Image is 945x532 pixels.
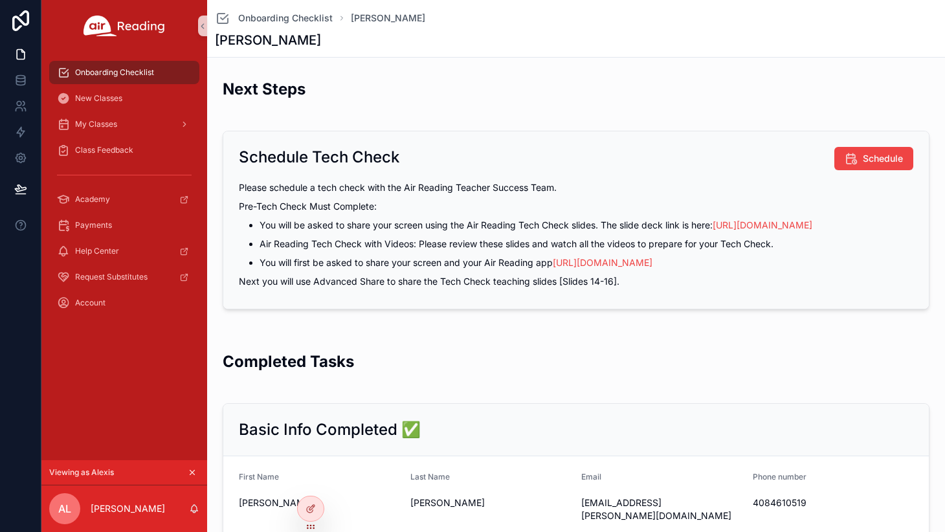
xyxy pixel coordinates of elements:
span: Onboarding Checklist [238,12,333,25]
a: New Classes [49,87,199,110]
img: App logo [83,16,165,36]
div: scrollable content [41,52,207,331]
a: Onboarding Checklist [215,10,333,26]
h1: [PERSON_NAME] [215,31,321,49]
p: You will be asked to share your screen using the Air Reading Tech Check slides. The slide deck li... [260,218,913,232]
h2: Completed Tasks [223,351,354,372]
span: AL [58,501,71,516]
h2: Next Steps [223,78,306,100]
span: [EMAIL_ADDRESS][PERSON_NAME][DOMAIN_NAME] [581,496,742,522]
span: [PERSON_NAME] [410,496,572,509]
h2: Basic Info Completed ✅ [239,419,421,440]
span: Account [75,298,106,308]
span: My Classes [75,119,117,129]
a: Academy [49,188,199,211]
p: [PERSON_NAME] [91,502,165,515]
a: My Classes [49,113,199,136]
span: [PERSON_NAME] [239,496,400,509]
a: [PERSON_NAME] [351,12,425,25]
a: Account [49,291,199,315]
p: Please schedule a tech check with the Air Reading Teacher Success Team. [239,181,913,194]
span: Viewing as Alexis [49,467,114,478]
p: You will first be asked to share your screen and your Air Reading app [260,256,913,269]
span: Request Substitutes [75,272,148,282]
a: [URL][DOMAIN_NAME] [713,219,812,230]
p: Air Reading Tech Check with Videos: Please review these slides and watch all the videos to prepar... [260,237,913,250]
span: Onboarding Checklist [75,67,154,78]
a: Payments [49,214,199,237]
span: Schedule [863,152,903,165]
span: Academy [75,194,110,205]
span: New Classes [75,93,122,104]
p: Pre-Tech Check Must Complete: [239,199,913,213]
a: Onboarding Checklist [49,61,199,84]
span: Class Feedback [75,145,133,155]
span: First Name [239,472,279,482]
span: Payments [75,220,112,230]
span: Email [581,472,601,482]
button: Schedule [834,147,913,170]
h2: Schedule Tech Check [239,147,399,168]
span: Phone number [753,472,806,482]
span: Last Name [410,472,450,482]
a: Help Center [49,239,199,263]
p: Next you will use Advanced Share to share the Tech Check teaching slides [Slides 14-16]. [239,274,913,288]
a: Class Feedback [49,139,199,162]
span: Help Center [75,246,119,256]
a: Request Substitutes [49,265,199,289]
a: [URL][DOMAIN_NAME] [553,257,652,268]
span: 4084610519 [753,496,914,509]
